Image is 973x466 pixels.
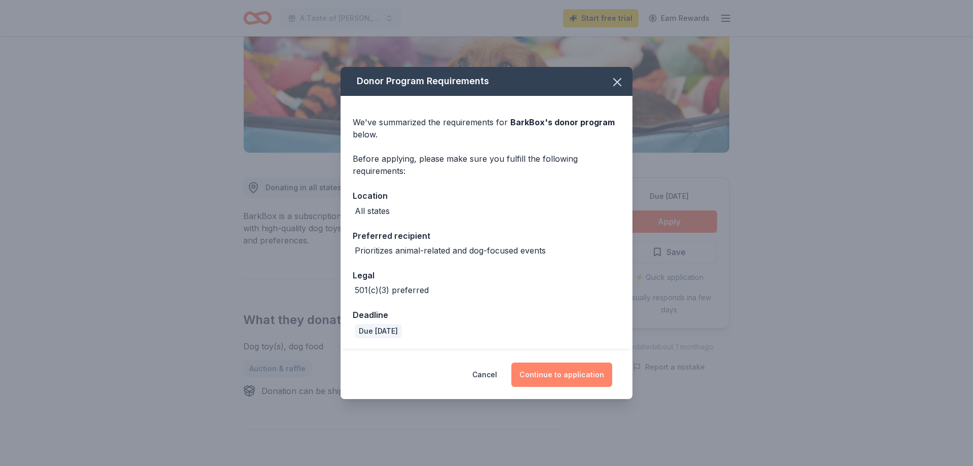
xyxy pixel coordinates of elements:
div: Preferred recipient [353,229,620,242]
div: 501(c)(3) preferred [355,284,429,296]
div: Deadline [353,308,620,321]
div: Before applying, please make sure you fulfill the following requirements: [353,153,620,177]
button: Cancel [472,363,497,387]
div: Due [DATE] [355,324,402,338]
div: Prioritizes animal-related and dog-focused events [355,244,546,257]
div: Legal [353,269,620,282]
span: BarkBox 's donor program [510,117,615,127]
div: Donor Program Requirements [341,67,632,96]
div: We've summarized the requirements for below. [353,116,620,140]
div: Location [353,189,620,202]
div: All states [355,205,390,217]
button: Continue to application [511,363,612,387]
